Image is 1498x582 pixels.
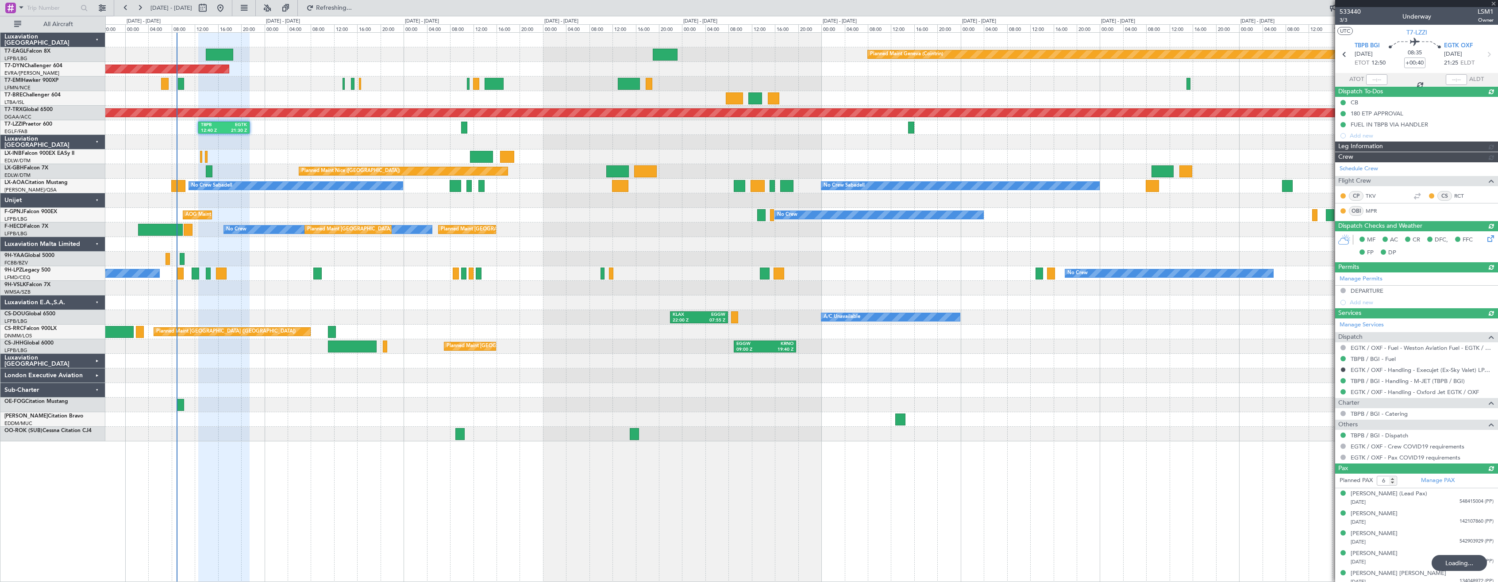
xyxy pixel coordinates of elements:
[307,223,447,236] div: Planned Maint [GEOGRAPHIC_DATA] ([GEOGRAPHIC_DATA])
[777,208,797,222] div: No Crew
[962,18,996,25] div: [DATE] - [DATE]
[4,165,24,171] span: LX-GBH
[127,18,161,25] div: [DATE] - [DATE]
[4,92,23,98] span: T7-BRE
[4,268,50,273] a: 9H-LPZLegacy 500
[705,24,728,32] div: 04:00
[4,180,25,185] span: LX-AOA
[4,260,28,266] a: FCBB/BZV
[218,24,241,32] div: 16:00
[673,318,699,324] div: 22:00 Z
[1408,49,1422,57] span: 08:35
[4,318,27,325] a: LFPB/LBG
[4,216,27,222] a: LFPB/LBG
[4,428,92,433] a: OO-ROK (SUB)Cessna Citation CJ4
[1349,75,1364,84] span: ATOT
[4,165,48,171] a: LX-GBHFalcon 7X
[4,333,32,339] a: DNMM/LOS
[224,122,247,128] div: EGTK
[381,24,404,32] div: 20:00
[4,84,31,91] a: LFMN/NCE
[937,24,960,32] div: 20:00
[823,18,857,25] div: [DATE] - [DATE]
[1469,75,1484,84] span: ALDT
[1170,24,1193,32] div: 12:00
[1123,24,1146,32] div: 04:00
[1286,24,1309,32] div: 08:00
[4,268,22,273] span: 9H-LPZ
[4,224,48,229] a: F-HECDFalcon 7X
[1406,28,1427,37] span: T7-LZZI
[1309,24,1332,32] div: 12:00
[1478,7,1494,16] span: LSM1
[520,24,543,32] div: 20:00
[736,341,765,347] div: EGGW
[4,70,59,77] a: EVRA/[PERSON_NAME]
[821,24,844,32] div: 00:00
[868,24,891,32] div: 08:00
[10,17,96,31] button: All Aircraft
[4,107,53,112] a: T7-TRXGlobal 6500
[4,114,31,120] a: DGAA/ACC
[984,24,1007,32] div: 04:00
[4,282,50,287] a: 9H-VSLKFalcon 7X
[4,326,23,331] span: CS-RRC
[4,99,24,106] a: LTBA/ISL
[1101,18,1135,25] div: [DATE] - [DATE]
[4,209,57,214] a: F-GPNJFalcon 900EX
[4,187,57,193] a: [PERSON_NAME]/QSA
[636,24,659,32] div: 16:00
[845,24,868,32] div: 04:00
[302,1,355,15] button: Refreshing...
[4,92,61,98] a: T7-BREChallenger 604
[427,24,450,32] div: 04:00
[4,341,23,346] span: CS-JHH
[612,24,635,32] div: 12:00
[682,24,705,32] div: 00:00
[4,414,48,419] span: [PERSON_NAME]
[824,179,865,192] div: No Crew Sabadell
[4,180,68,185] a: LX-AOACitation Mustang
[497,24,520,32] div: 16:00
[824,310,860,324] div: A/C Unavailable
[589,24,612,32] div: 08:00
[316,5,353,11] span: Refreshing...
[1146,24,1169,32] div: 08:00
[404,24,427,32] div: 00:00
[543,24,566,32] div: 00:00
[4,55,27,62] a: LFPB/LBG
[699,312,725,318] div: EGGW
[4,326,57,331] a: CS-RRCFalcon 900LX
[288,24,311,32] div: 04:00
[914,24,937,32] div: 16:00
[1444,42,1473,50] span: EGTK OXF
[659,24,682,32] div: 20:00
[4,49,50,54] a: T7-EAGLFalcon 8X
[4,311,55,317] a: CS-DOUGlobal 6500
[1067,267,1088,280] div: No Crew
[125,24,148,32] div: 00:00
[1263,24,1286,32] div: 04:00
[673,312,699,318] div: KLAX
[1478,16,1494,24] span: Owner
[334,24,357,32] div: 12:00
[728,24,751,32] div: 08:00
[450,24,473,32] div: 08:00
[1054,24,1077,32] div: 16:00
[1355,42,1380,50] span: TBPB BGI
[172,24,195,32] div: 08:00
[1460,59,1475,68] span: ELDT
[4,347,27,354] a: LFPB/LBG
[4,78,58,83] a: T7-EMIHawker 900XP
[4,289,31,295] a: WMSA/SZB
[1355,59,1369,68] span: ETOT
[870,48,943,61] div: Planned Maint Geneva (Cointrin)
[23,21,93,27] span: All Aircraft
[1077,24,1100,32] div: 20:00
[265,24,288,32] div: 00:00
[752,24,775,32] div: 12:00
[4,128,27,135] a: EGLF/FAB
[266,18,300,25] div: [DATE] - [DATE]
[4,420,32,427] a: EDDM/MUC
[765,341,793,347] div: KRNO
